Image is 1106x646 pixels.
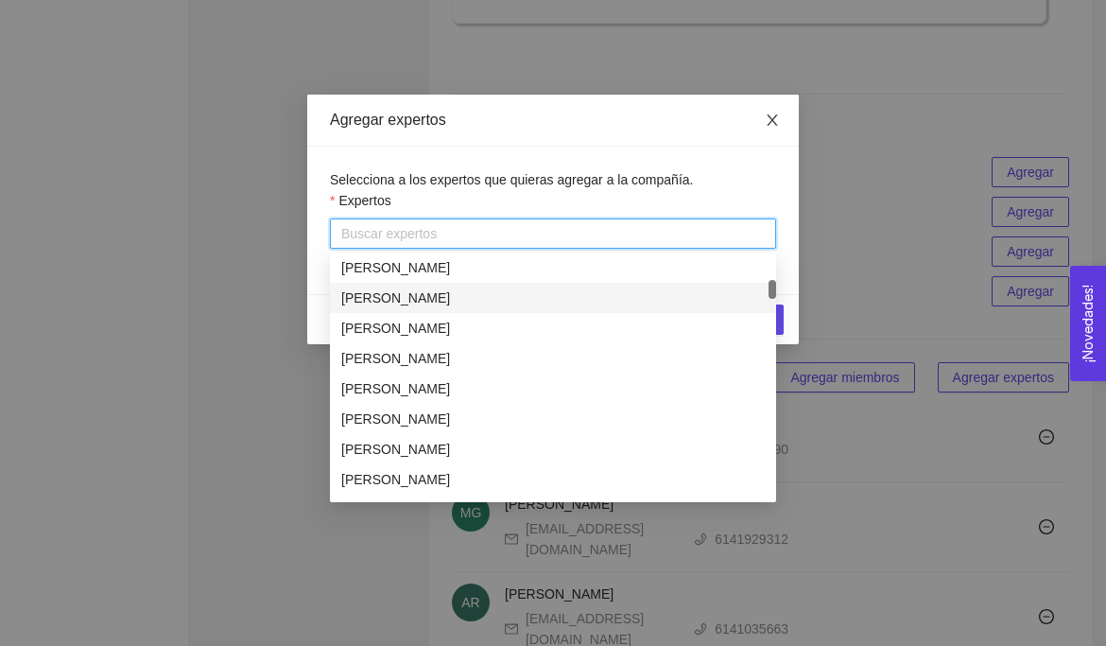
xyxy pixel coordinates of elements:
[341,222,345,245] input: Expertos
[1070,266,1106,381] button: Open Feedback Widget
[330,434,776,464] div: Lesly María Rojas Aguirre
[746,95,799,148] button: Close
[330,190,391,211] label: Expertos
[330,343,776,374] div: Adriana Estefanía López González
[341,439,765,460] div: [PERSON_NAME]
[341,409,765,429] div: [PERSON_NAME]
[330,110,776,131] div: Agregar expertos
[341,469,765,490] div: [PERSON_NAME]
[341,288,765,308] div: [PERSON_NAME]
[341,378,765,399] div: [PERSON_NAME]
[330,283,776,313] div: David Alejandro Dávila Torres
[330,313,776,343] div: Rubén Candelaria Ovando
[341,348,765,369] div: [PERSON_NAME]
[330,374,776,404] div: Raúl Villarreal Lara
[330,172,693,187] span: Selecciona a los expertos que quieras agregar a la compañía.
[341,257,765,278] div: [PERSON_NAME]
[330,253,776,283] div: Luis Felipe Castillon
[330,404,776,434] div: Alejandra Rodríguez De Siller
[765,113,780,128] span: close
[341,318,765,339] div: [PERSON_NAME]
[330,464,776,495] div: Jorge Xavier García De León
[330,495,776,525] div: Cesar Alejandro Garza Quiroga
